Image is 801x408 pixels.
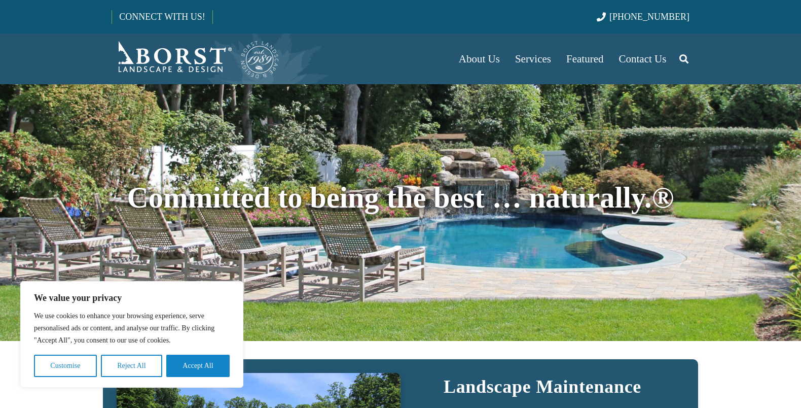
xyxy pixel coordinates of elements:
p: We value your privacy [34,292,230,304]
span: Committed to being the best … naturally.® [127,181,674,214]
button: Accept All [166,355,230,377]
a: Search [674,46,694,72]
a: Contact Us [611,33,674,84]
span: Featured [566,53,603,65]
div: We value your privacy [20,281,243,388]
span: Services [515,53,551,65]
span: Contact Us [619,53,667,65]
a: Featured [559,33,611,84]
button: Customise [34,355,97,377]
span: About Us [459,53,500,65]
p: We use cookies to enhance your browsing experience, serve personalised ads or content, and analys... [34,310,230,347]
a: Borst-Logo [112,39,280,79]
span: [PHONE_NUMBER] [609,12,689,22]
a: [PHONE_NUMBER] [597,12,689,22]
strong: Landscape Maintenance [444,377,641,397]
a: CONNECT WITH US! [112,5,212,29]
button: Reject All [101,355,162,377]
a: Services [507,33,559,84]
a: About Us [451,33,507,84]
